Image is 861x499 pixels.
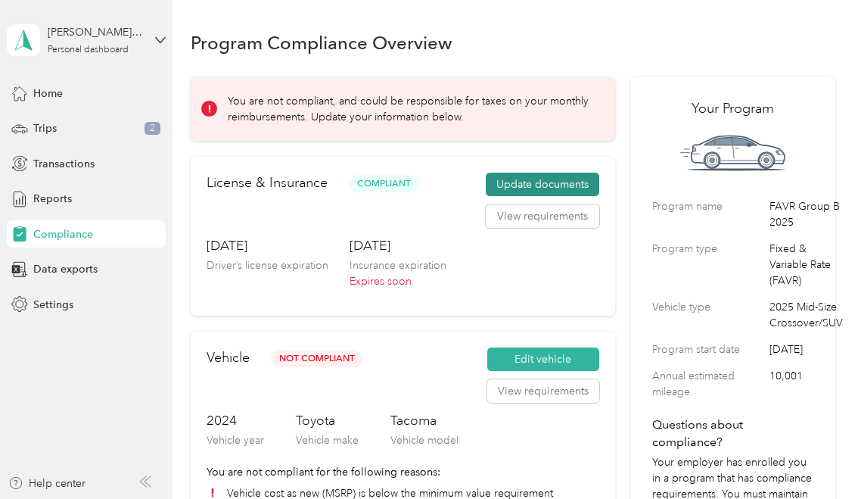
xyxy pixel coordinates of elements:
[769,241,843,288] span: Fixed & Variable Rate (FAVR)
[8,476,85,491] button: Help center
[207,464,599,480] p: You are not compliant for the following reasons:
[33,261,98,277] span: Data exports
[207,348,250,368] h2: Vehicle
[652,368,764,400] label: Annual estimated mileage
[652,416,814,452] h4: Questions about compliance?
[207,257,328,273] p: Driver’s license expiration
[296,432,359,448] p: Vehicle make
[33,120,57,136] span: Trips
[769,299,843,331] span: 2025 Mid-Size Crossover/SUV
[145,122,160,136] span: 2
[33,226,93,242] span: Compliance
[191,35,452,51] h1: Program Compliance Overview
[390,432,458,448] p: Vehicle model
[228,93,594,125] p: You are not compliant, and could be responsible for taxes on your monthly reimbursements. Update ...
[207,236,328,255] h3: [DATE]
[390,411,458,430] h3: Tacoma
[48,24,142,40] div: [PERSON_NAME] [PERSON_NAME]
[207,173,328,193] h2: License & Insurance
[769,198,843,230] span: FAVR Group B 2025
[652,98,814,119] h2: Your Program
[350,236,446,255] h3: [DATE]
[652,342,764,357] label: Program start date
[652,198,764,230] label: Program name
[486,173,599,197] button: Update documents
[486,204,599,229] button: View requirements
[487,379,599,404] button: View requirements
[33,86,63,101] span: Home
[271,350,362,367] span: Not Compliant
[207,432,264,448] p: Vehicle year
[33,191,72,207] span: Reports
[207,411,264,430] h3: 2024
[769,342,843,357] span: [DATE]
[769,368,843,400] span: 10,001
[652,299,764,331] label: Vehicle type
[48,45,129,55] div: Personal dashboard
[652,241,764,288] label: Program type
[776,414,861,499] iframe: Everlance-gr Chat Button Frame
[350,257,446,273] p: Insurance expiration
[296,411,359,430] h3: Toyota
[487,348,599,372] button: Edit vehicle
[33,297,73,313] span: Settings
[350,273,446,289] p: Expires soon
[33,156,95,172] span: Transactions
[349,175,418,192] span: Compliant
